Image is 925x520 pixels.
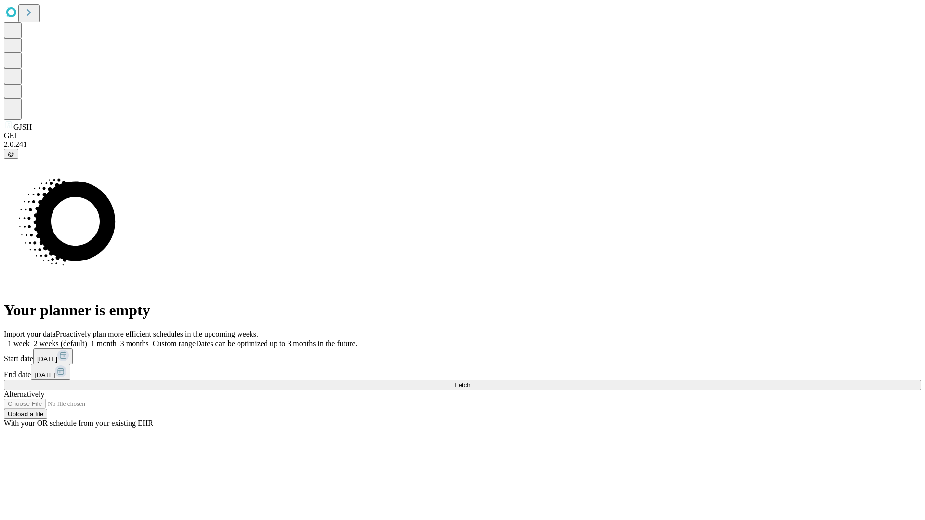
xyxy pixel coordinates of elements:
span: Fetch [454,381,470,389]
button: Upload a file [4,409,47,419]
span: 1 month [91,339,117,348]
span: 1 week [8,339,30,348]
span: 3 months [120,339,149,348]
span: With your OR schedule from your existing EHR [4,419,153,427]
button: @ [4,149,18,159]
div: GEI [4,131,921,140]
button: [DATE] [33,348,73,364]
span: GJSH [13,123,32,131]
span: [DATE] [37,355,57,363]
div: Start date [4,348,921,364]
span: [DATE] [35,371,55,378]
h1: Your planner is empty [4,301,921,319]
span: Import your data [4,330,56,338]
div: 2.0.241 [4,140,921,149]
span: Custom range [153,339,196,348]
span: Proactively plan more efficient schedules in the upcoming weeks. [56,330,258,338]
div: End date [4,364,921,380]
span: @ [8,150,14,157]
span: 2 weeks (default) [34,339,87,348]
button: [DATE] [31,364,70,380]
button: Fetch [4,380,921,390]
span: Alternatively [4,390,44,398]
span: Dates can be optimized up to 3 months in the future. [196,339,357,348]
